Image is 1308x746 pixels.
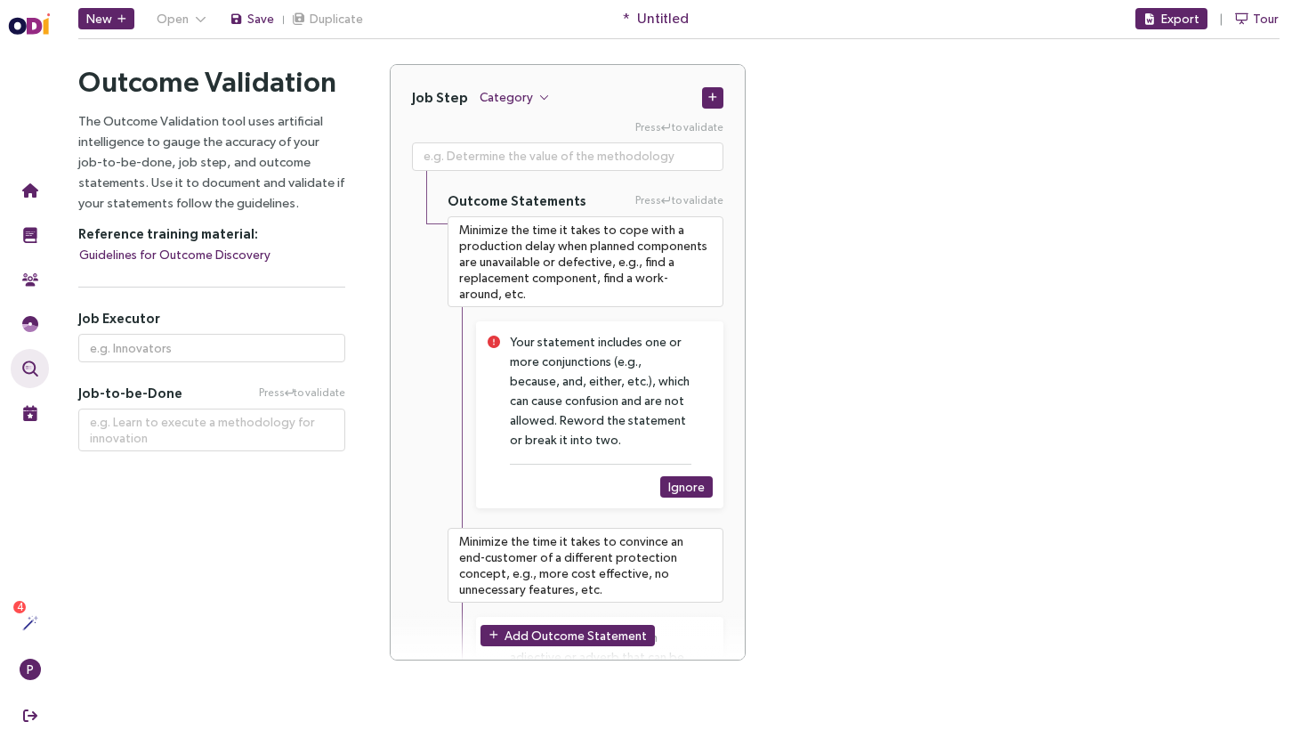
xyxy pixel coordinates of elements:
[668,477,705,497] span: Ignore
[637,7,689,29] span: Untitled
[448,192,586,209] h5: Outcome Statements
[412,89,468,106] h4: Job Step
[505,625,647,645] span: Add Outcome Statement
[78,110,345,213] p: The Outcome Validation tool uses artificial intelligence to gauge the accuracy of your job-to-be-...
[27,659,34,680] span: P
[22,405,38,421] img: Live Events
[22,615,38,631] img: Actions
[78,8,134,29] button: New
[11,304,49,344] button: Needs Framework
[11,215,49,255] button: Training
[22,361,38,377] img: Outcome Validation
[510,332,691,450] div: Your statement includes one or more conjunctions (e.g., because, and, either, etc.), which can ca...
[22,272,38,288] img: Community
[11,696,49,735] button: Sign Out
[149,8,214,29] button: Open
[229,8,275,29] button: Save
[78,409,345,451] textarea: Press Enter to validate
[78,64,345,100] h2: Outcome Validation
[78,226,258,241] strong: Reference training material:
[78,385,182,401] span: Job-to-be-Done
[259,385,345,401] span: Press to validate
[660,476,713,498] button: Ignore
[11,260,49,299] button: Community
[11,349,49,388] button: Outcome Validation
[635,192,723,209] span: Press to validate
[86,9,112,28] span: New
[78,310,345,327] h5: Job Executor
[480,87,533,107] span: Category
[448,528,723,603] textarea: Press Enter to validate
[412,142,723,171] textarea: Press Enter to validate
[11,171,49,210] button: Home
[78,244,271,265] button: Guidelines for Outcome Discovery
[78,334,345,362] input: e.g. Innovators
[13,601,26,613] sup: 4
[11,393,49,433] button: Live Events
[1161,9,1199,28] span: Export
[1253,9,1279,28] span: Tour
[1234,8,1280,29] button: Tour
[479,86,550,108] button: Category
[17,601,23,613] span: 4
[11,604,49,643] button: Actions
[11,650,49,689] button: P
[1135,8,1207,29] button: Export
[247,9,274,28] span: Save
[448,216,723,307] textarea: Press Enter to validate
[291,8,364,29] button: Duplicate
[480,624,655,645] button: Add Outcome Statement
[22,316,38,332] img: JTBD Needs Framework
[22,227,38,243] img: Training
[79,245,270,264] span: Guidelines for Outcome Discovery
